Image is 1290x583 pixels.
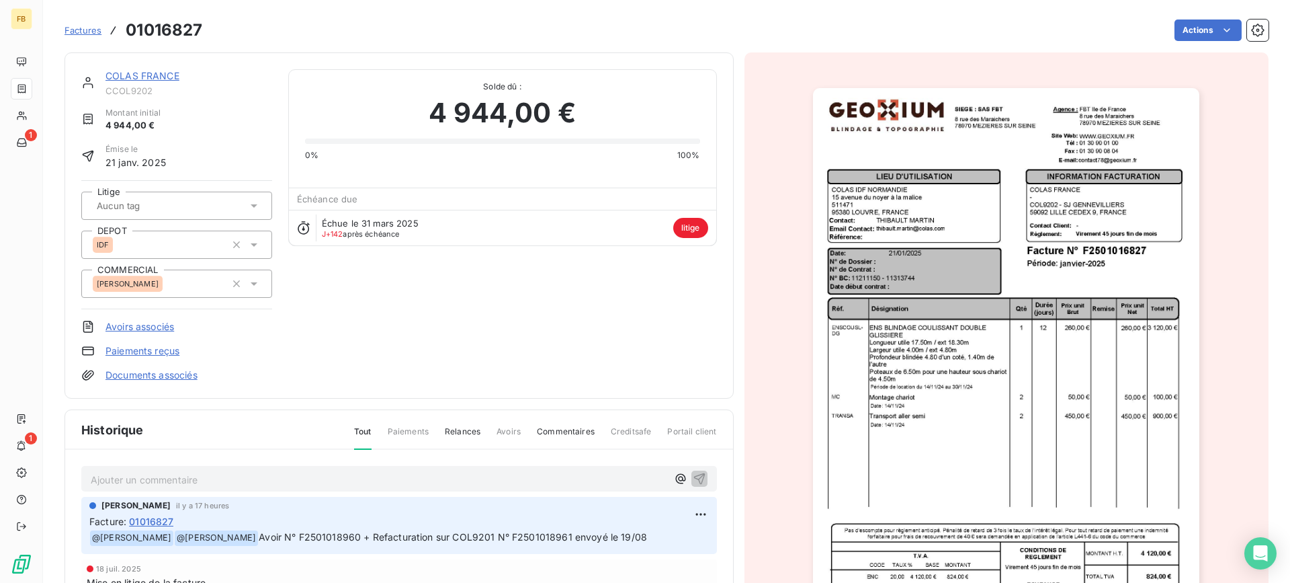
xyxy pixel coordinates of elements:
[673,218,708,238] span: litige
[105,107,161,119] span: Montant initial
[677,149,700,161] span: 100%
[305,81,700,93] span: Solde dû :
[259,531,647,543] span: Avoir N° F2501018960 + Refacturation sur COL9201 N° F2501018961 envoyé le 19/08
[667,426,716,449] span: Portail client
[105,155,166,169] span: 21 janv. 2025
[25,129,37,141] span: 1
[97,280,159,288] span: [PERSON_NAME]
[105,85,272,96] span: CCOL9202
[1244,537,1277,570] div: Open Intercom Messenger
[322,230,400,238] span: après échéance
[497,426,521,449] span: Avoirs
[322,229,343,239] span: J+142
[105,368,198,382] a: Documents associés
[537,426,595,449] span: Commentaires
[1174,20,1242,41] button: Actions
[64,24,101,37] a: Factures
[305,149,318,161] span: 0%
[96,565,141,573] span: 18 juil. 2025
[297,194,358,204] span: Échéance due
[105,320,174,334] a: Avoirs associés
[25,432,37,444] span: 1
[105,70,179,81] a: COLAS FRANCE
[126,18,202,42] h3: 01016827
[388,426,429,449] span: Paiements
[11,8,32,30] div: FB
[105,119,161,132] span: 4 944,00 €
[105,344,179,358] a: Paiements reçus
[611,426,652,449] span: Creditsafe
[64,25,101,36] span: Factures
[105,143,166,155] span: Émise le
[97,241,109,249] span: IDF
[81,421,144,439] span: Historique
[129,514,173,529] span: 01016827
[445,426,480,449] span: Relances
[354,426,372,450] span: Tout
[11,132,32,153] a: 1
[175,531,258,546] span: @ [PERSON_NAME]
[89,514,126,529] span: Facture :
[429,93,576,133] span: 4 944,00 €
[11,553,32,575] img: Logo LeanPay
[90,531,173,546] span: @ [PERSON_NAME]
[95,200,176,212] input: Aucun tag
[322,218,419,229] span: Échue le 31 mars 2025
[101,500,171,512] span: [PERSON_NAME]
[176,502,229,510] span: il y a 17 heures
